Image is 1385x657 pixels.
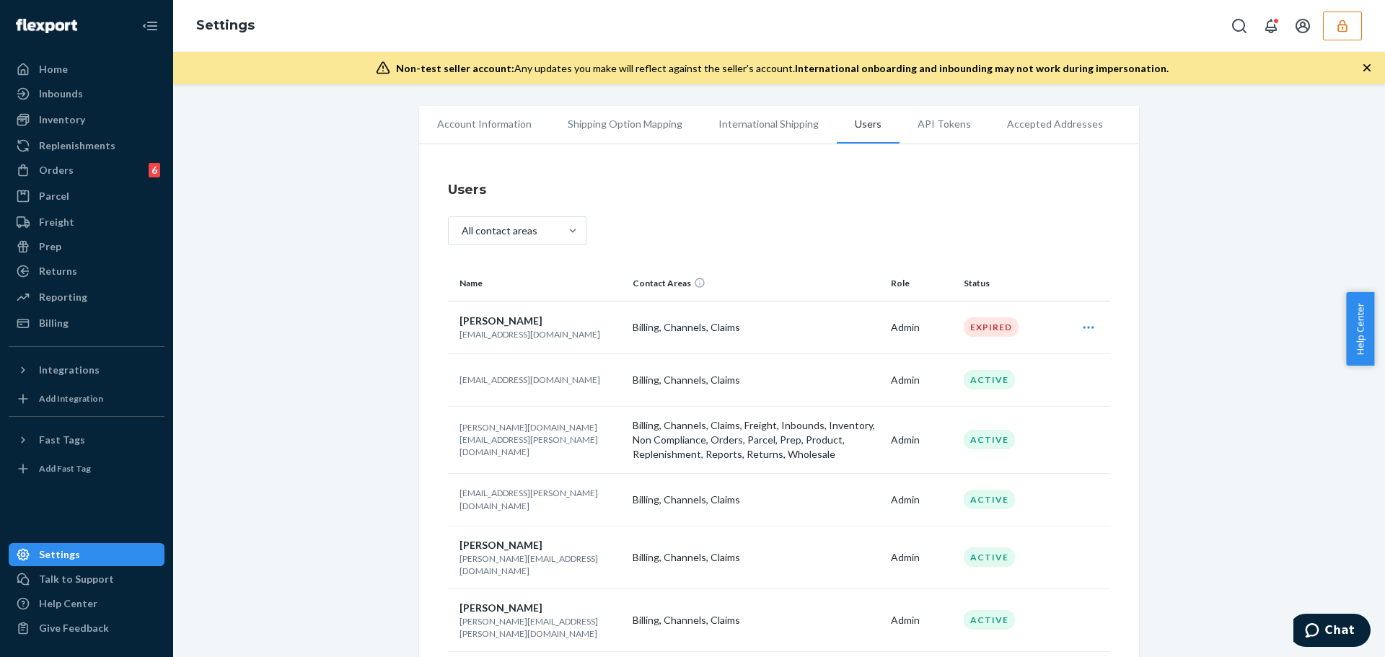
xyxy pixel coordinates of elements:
li: International Shipping [700,106,837,142]
td: Admin [885,526,958,588]
li: Users [837,106,900,144]
a: Home [9,58,164,81]
div: Any updates you make will reflect against the seller's account. [396,61,1169,76]
a: Inventory [9,108,164,131]
span: [PERSON_NAME] [460,314,542,327]
li: Shipping Option Mapping [550,106,700,142]
td: Admin [885,588,958,651]
div: Home [39,62,68,76]
a: Billing [9,312,164,335]
p: Billing, Channels, Claims [633,320,879,335]
span: International onboarding and inbounding may not work during impersonation. [795,62,1169,74]
ol: breadcrumbs [185,5,266,47]
li: Account Information [419,106,550,142]
div: Expired [964,317,1019,337]
td: Admin [885,473,958,526]
div: Help Center [39,596,97,611]
button: Talk to Support [9,568,164,591]
button: Fast Tags [9,428,164,451]
p: [EMAIL_ADDRESS][DOMAIN_NAME] [460,374,621,386]
div: Talk to Support [39,572,114,586]
p: [EMAIL_ADDRESS][DOMAIN_NAME] [460,328,621,340]
div: Give Feedback [39,621,109,635]
button: Close Navigation [136,12,164,40]
td: Admin [885,301,958,353]
img: Flexport logo [16,19,77,33]
div: Add Fast Tag [39,462,91,475]
div: Active [964,610,1015,630]
li: API Tokens [900,106,989,142]
div: Active [964,490,1015,509]
button: Help Center [1346,292,1374,366]
p: [EMAIL_ADDRESS][PERSON_NAME][DOMAIN_NAME] [460,487,621,511]
div: 6 [149,163,160,177]
a: Inbounds [9,82,164,105]
button: Open Search Box [1225,12,1254,40]
div: Settings [39,547,80,562]
a: Freight [9,211,164,234]
div: Active [964,430,1015,449]
p: Billing, Channels, Claims [633,373,879,387]
div: Freight [39,215,74,229]
a: Settings [9,543,164,566]
a: Reporting [9,286,164,309]
li: Accepted Addresses [989,106,1121,142]
a: Replenishments [9,134,164,157]
div: Parcel [39,189,69,203]
p: [PERSON_NAME][DOMAIN_NAME][EMAIL_ADDRESS][PERSON_NAME][DOMAIN_NAME] [460,421,621,458]
div: Replenishments [39,138,115,153]
button: Give Feedback [9,617,164,640]
div: Add Integration [39,392,103,405]
th: Name [448,266,627,301]
button: Integrations [9,358,164,382]
div: Open user actions [1070,313,1107,342]
div: Reporting [39,290,87,304]
a: Parcel [9,185,164,208]
p: [PERSON_NAME][EMAIL_ADDRESS][PERSON_NAME][DOMAIN_NAME] [460,615,621,640]
p: Billing, Channels, Claims [633,550,879,565]
a: Add Fast Tag [9,457,164,480]
div: Active [964,370,1015,389]
p: Billing, Channels, Claims, Freight, Inbounds, Inventory, Non Compliance, Orders, Parcel, Prep, Pr... [633,418,879,462]
iframe: Opens a widget where you can chat to one of our agents [1293,614,1371,650]
div: Billing [39,316,69,330]
th: Role [885,266,958,301]
th: Contact Areas [627,266,885,301]
div: Fast Tags [39,433,85,447]
span: Non-test seller account: [396,62,514,74]
button: Open notifications [1257,12,1285,40]
button: Open account menu [1288,12,1317,40]
a: Prep [9,235,164,258]
p: Billing, Channels, Claims [633,493,879,507]
div: Orders [39,163,74,177]
div: All contact areas [462,224,537,238]
div: Prep [39,239,61,254]
div: Inbounds [39,87,83,101]
p: Billing, Channels, Claims [633,613,879,627]
span: [PERSON_NAME] [460,601,542,614]
a: Orders6 [9,159,164,182]
td: Admin [885,406,958,473]
h4: Users [448,180,1110,199]
a: Add Integration [9,387,164,410]
td: Admin [885,353,958,406]
span: [PERSON_NAME] [460,539,542,551]
div: Inventory [39,113,85,127]
div: Integrations [39,363,100,377]
a: Returns [9,260,164,283]
a: Help Center [9,592,164,615]
div: Active [964,547,1015,567]
th: Status [958,266,1064,301]
p: [PERSON_NAME][EMAIL_ADDRESS][DOMAIN_NAME] [460,552,621,577]
div: Returns [39,264,77,278]
a: Settings [196,17,255,33]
